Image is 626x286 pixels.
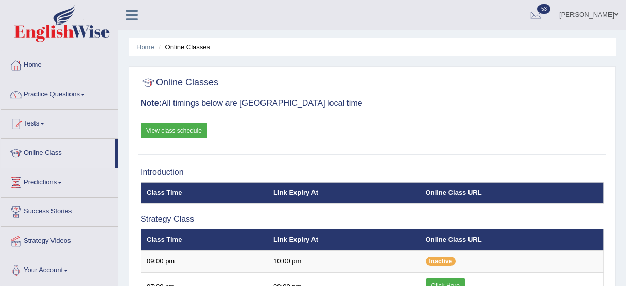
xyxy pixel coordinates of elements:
td: 09:00 pm [141,251,268,272]
a: Predictions [1,168,118,194]
li: Online Classes [156,42,210,52]
th: Class Time [141,182,268,204]
h3: Introduction [141,168,604,177]
a: Practice Questions [1,80,118,106]
a: Home [1,51,118,77]
h2: Online Classes [141,75,218,91]
th: Class Time [141,229,268,251]
h3: Strategy Class [141,214,604,224]
th: Link Expiry At [268,182,420,204]
a: Online Class [1,139,115,165]
a: Your Account [1,256,118,282]
th: Online Class URL [420,229,604,251]
span: Inactive [426,257,456,266]
h3: All timings below are [GEOGRAPHIC_DATA] local time [141,99,604,108]
td: 10:00 pm [268,251,420,272]
a: Success Stories [1,198,118,223]
a: Strategy Videos [1,227,118,253]
th: Link Expiry At [268,229,420,251]
span: 53 [537,4,550,14]
b: Note: [141,99,162,108]
a: Home [136,43,154,51]
a: Tests [1,110,118,135]
a: View class schedule [141,123,207,138]
th: Online Class URL [420,182,604,204]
